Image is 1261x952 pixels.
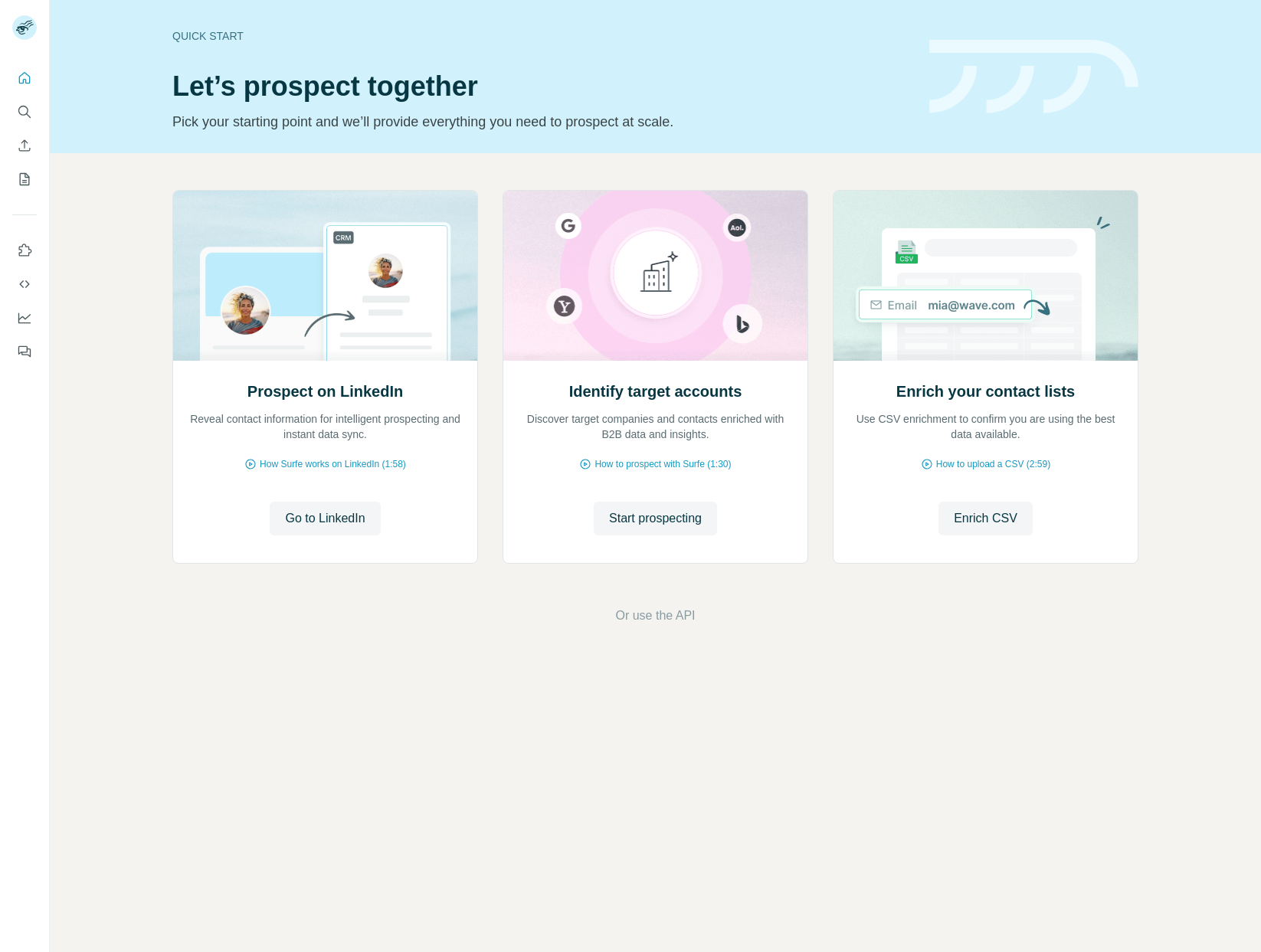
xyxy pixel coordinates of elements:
[12,98,37,126] button: Search
[270,502,380,535] button: Go to LinkedIn
[188,411,462,442] p: Reveal contact information for intelligent prospecting and instant data sync.
[503,191,808,361] img: Identify target accounts
[172,28,911,44] div: Quick start
[172,71,911,102] h1: Let’s prospect together
[609,509,702,528] span: Start prospecting
[285,509,365,528] span: Go to LinkedIn
[172,191,478,361] img: Prospect on LinkedIn
[594,457,731,471] span: How to prospect with Surfe (1:30)
[12,132,37,159] button: Enrich CSV
[615,607,695,625] button: Or use the API
[936,457,1050,471] span: How to upload a CSV (2:59)
[594,502,717,535] button: Start prospecting
[12,304,37,332] button: Dashboard
[12,165,37,193] button: My lists
[519,411,792,442] p: Discover target companies and contacts enriched with B2B data and insights.
[260,457,406,471] span: How Surfe works on LinkedIn (1:58)
[938,502,1033,535] button: Enrich CSV
[849,411,1122,442] p: Use CSV enrichment to confirm you are using the best data available.
[12,237,37,264] button: Use Surfe on LinkedIn
[569,381,742,402] h2: Identify target accounts
[896,381,1075,402] h2: Enrich your contact lists
[247,381,403,402] h2: Prospect on LinkedIn
[172,111,911,132] p: Pick your starting point and we’ll provide everything you need to prospect at scale.
[833,191,1138,361] img: Enrich your contact lists
[929,40,1138,114] img: banner
[12,338,37,365] button: Feedback
[954,509,1017,528] span: Enrich CSV
[12,270,37,298] button: Use Surfe API
[12,64,37,92] button: Quick start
